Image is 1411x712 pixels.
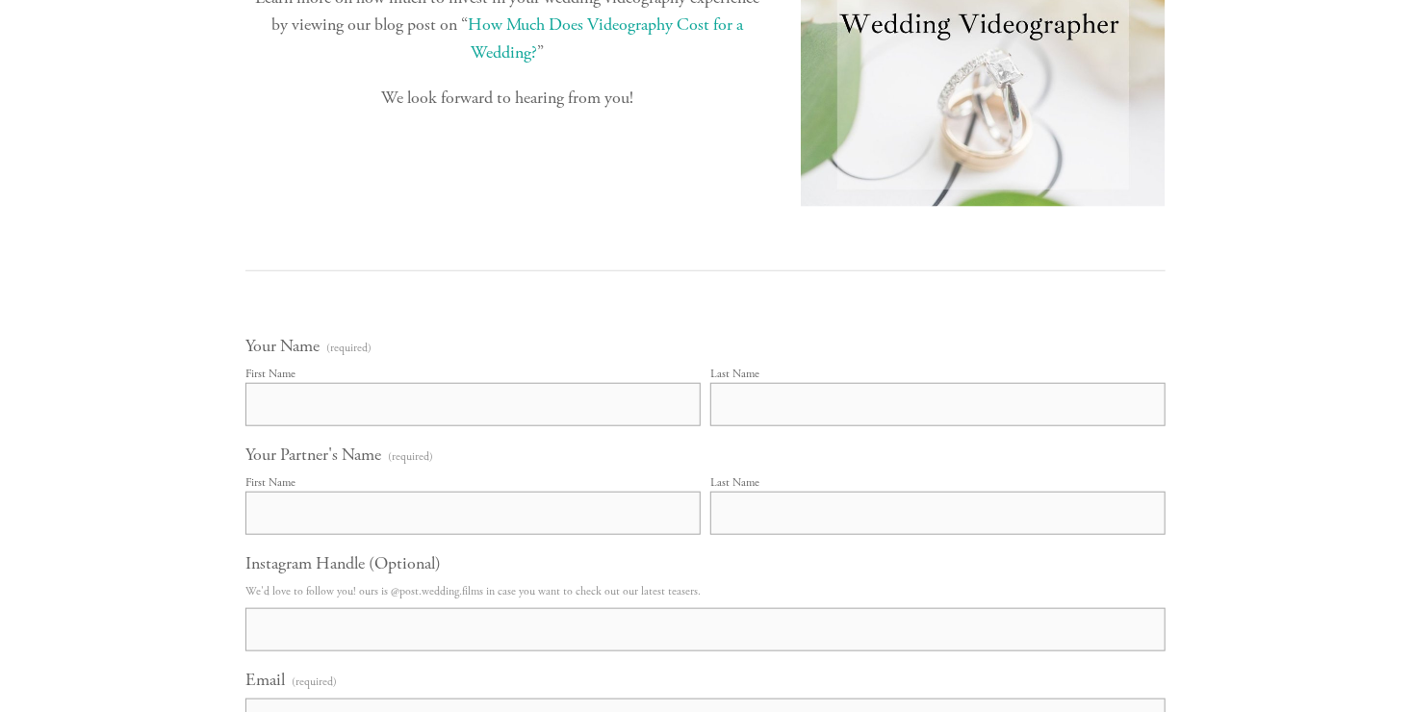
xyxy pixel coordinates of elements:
[326,343,372,354] span: (required)
[710,367,759,381] div: Last Name
[245,475,295,490] div: First Name
[245,552,441,574] span: Instagram Handle (Optional)
[292,669,337,695] span: (required)
[245,578,1166,604] p: We'd love to follow you! ours is @post.wedding.films in case you want to check out our latest tea...
[245,669,285,691] span: Email
[388,451,433,463] span: (required)
[245,335,320,357] span: Your Name
[710,475,759,490] div: Last Name
[245,85,768,113] p: We look forward to hearing from you!
[245,367,295,381] div: First Name
[245,444,381,466] span: Your Partner's Name
[468,13,747,64] a: How Much Does Videography Cost for a Wedding?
